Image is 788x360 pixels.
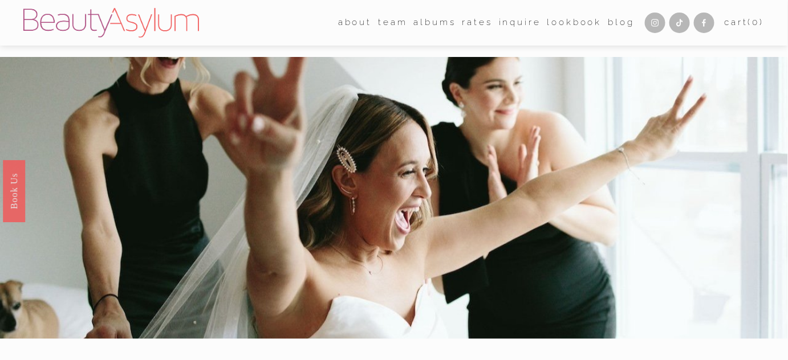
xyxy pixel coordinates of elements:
a: TikTok [669,13,690,33]
a: Lookbook [547,14,602,31]
span: about [338,15,372,31]
a: Rates [462,14,493,31]
img: Beauty Asylum | Bridal Hair &amp; Makeup Charlotte &amp; Atlanta [23,8,198,38]
a: albums [414,14,456,31]
a: Inquire [499,14,541,31]
a: Blog [608,14,635,31]
span: team [378,15,407,31]
a: Instagram [645,13,665,33]
a: folder dropdown [378,14,407,31]
a: 0 items in cart [725,15,765,31]
span: ( ) [748,17,765,27]
a: Book Us [3,160,25,222]
a: Facebook [694,13,714,33]
span: 0 [753,17,760,27]
a: folder dropdown [338,14,372,31]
